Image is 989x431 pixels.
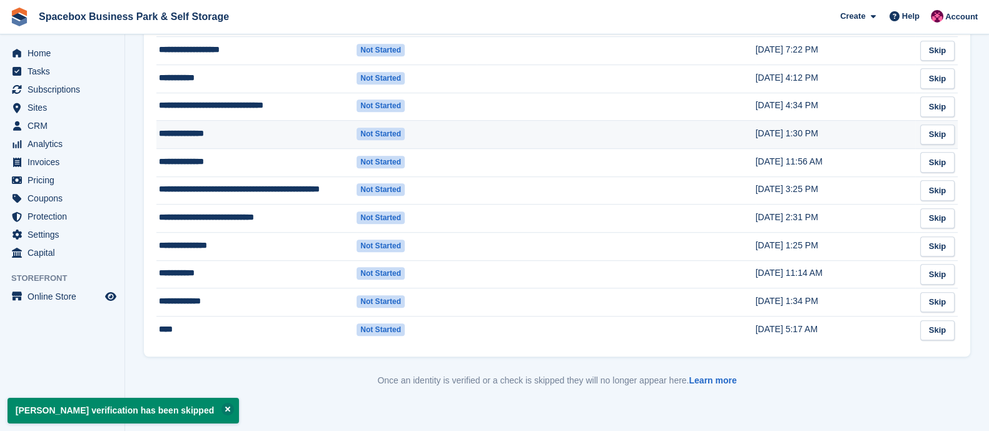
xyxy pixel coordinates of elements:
img: stora-icon-8386f47178a22dfd0bd8f6a31ec36ba5ce8667c1dd55bd0f319d3a0aa187defe.svg [10,8,29,26]
a: Skip [920,320,955,341]
span: Not started [357,72,405,84]
a: menu [6,44,118,62]
td: [DATE] 5:17 AM [756,317,915,344]
span: Pricing [28,171,103,189]
span: Online Store [28,288,103,305]
a: menu [6,288,118,305]
td: [DATE] 4:34 PM [756,93,915,121]
a: Skip [920,292,955,313]
td: [DATE] 2:31 PM [756,205,915,233]
td: [DATE] 11:14 AM [756,260,915,288]
span: Capital [28,244,103,261]
a: menu [6,190,118,207]
a: menu [6,99,118,116]
td: [DATE] 11:56 AM [756,148,915,176]
a: menu [6,135,118,153]
td: [DATE] 1:30 PM [756,121,915,149]
a: Skip [920,124,955,145]
img: Avishka Chauhan [931,10,943,23]
p: [PERSON_NAME] verification has been skipped [8,398,239,423]
a: Skip [920,208,955,229]
span: Create [840,10,865,23]
a: menu [6,63,118,80]
a: Learn more [689,375,736,385]
span: Settings [28,226,103,243]
span: Analytics [28,135,103,153]
td: [DATE] 1:25 PM [756,232,915,260]
a: menu [6,208,118,225]
a: Skip [920,264,955,285]
p: Once an identity is verified or a check is skipped they will no longer appear here. [144,374,970,387]
span: Not started [357,156,405,168]
span: Not started [357,240,405,252]
span: CRM [28,117,103,134]
span: Storefront [11,272,124,285]
span: Protection [28,208,103,225]
a: Skip [920,236,955,257]
a: menu [6,244,118,261]
span: Coupons [28,190,103,207]
a: Skip [920,68,955,89]
a: menu [6,81,118,98]
span: Tasks [28,63,103,80]
span: Not started [357,323,405,336]
span: Sites [28,99,103,116]
a: menu [6,226,118,243]
span: Not started [357,295,405,308]
a: menu [6,117,118,134]
td: [DATE] 4:12 PM [756,64,915,93]
td: [DATE] 1:34 PM [756,288,915,317]
span: Account [945,11,978,23]
a: Preview store [103,289,118,304]
td: [DATE] 3:25 PM [756,176,915,205]
span: Not started [357,44,405,56]
span: Not started [357,183,405,196]
a: menu [6,171,118,189]
span: Invoices [28,153,103,171]
span: Home [28,44,103,62]
span: Not started [357,128,405,140]
a: Skip [920,96,955,117]
span: Subscriptions [28,81,103,98]
a: Skip [920,41,955,61]
span: Not started [357,99,405,112]
span: Not started [357,211,405,224]
a: menu [6,153,118,171]
span: Help [902,10,920,23]
td: [DATE] 7:22 PM [756,37,915,65]
a: Spacebox Business Park & Self Storage [34,6,234,27]
a: Skip [920,180,955,201]
span: Not started [357,267,405,280]
a: Skip [920,152,955,173]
